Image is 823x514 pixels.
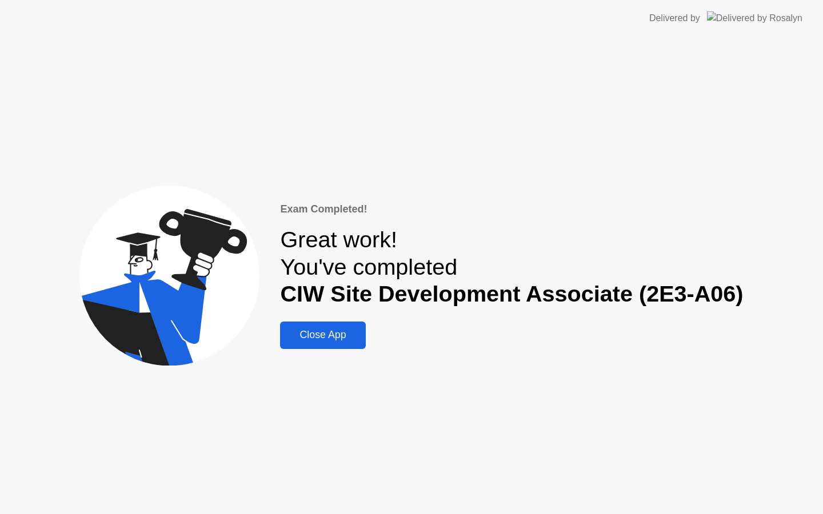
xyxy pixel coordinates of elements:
b: CIW Site Development Associate (2E3-A06) [280,281,743,306]
button: Close App [280,322,365,349]
img: Delivered by Rosalyn [707,11,802,25]
div: Exam Completed! [280,202,743,217]
div: Close App [283,329,362,341]
div: Great work! You've completed [280,226,743,308]
div: Delivered by [649,11,700,25]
